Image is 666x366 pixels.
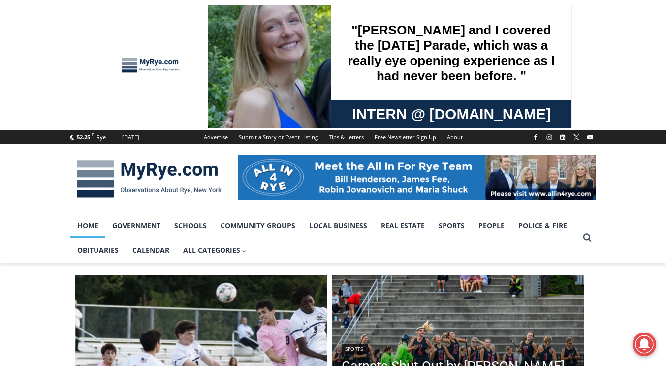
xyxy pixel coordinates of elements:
div: Rye [96,133,106,142]
a: Facebook [530,132,541,143]
h4: [PERSON_NAME] Read Sanctuary Fall Fest: [DATE] [8,99,131,122]
div: 6 [115,85,120,95]
div: Two by Two Animal Haven & The Nature Company: The Wild World of Animals [103,28,142,83]
a: Schools [167,213,214,238]
img: All in for Rye [238,155,596,200]
div: "[PERSON_NAME] and I covered the [DATE] Parade, which was a really eye opening experience as I ha... [249,0,465,96]
span: F [92,132,94,137]
span: Intern @ [DOMAIN_NAME] [257,98,456,120]
a: About [442,130,468,144]
a: Instagram [543,132,555,143]
a: Free Newsletter Sign Up [369,130,442,144]
a: Calendar [126,238,176,263]
a: Home [70,213,105,238]
span: 52.25 [77,133,90,141]
a: Government [105,213,167,238]
a: Community Groups [214,213,302,238]
nav: Secondary Navigation [198,130,468,144]
a: Advertise [198,130,233,144]
a: Sports [342,344,366,354]
a: Real Estate [374,213,432,238]
div: [DATE] [122,133,139,142]
nav: Primary Navigation [70,213,578,263]
a: Obituaries [70,238,126,263]
img: MyRye.com [70,153,228,204]
a: Local Business [302,213,374,238]
a: Sports [432,213,472,238]
a: X [571,132,582,143]
a: Police & Fire [511,213,574,238]
button: View Search Form [578,229,596,247]
a: YouTube [584,132,596,143]
a: Intern @ [DOMAIN_NAME] [237,96,477,123]
a: Tips & Letters [323,130,369,144]
a: Linkedin [557,132,569,143]
a: [PERSON_NAME] Read Sanctuary Fall Fest: [DATE] [0,98,147,123]
a: People [472,213,511,238]
a: Submit a Story or Event Listing [233,130,323,144]
div: 6 [103,85,108,95]
button: Child menu of All Categories [176,238,254,263]
div: / [110,85,113,95]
